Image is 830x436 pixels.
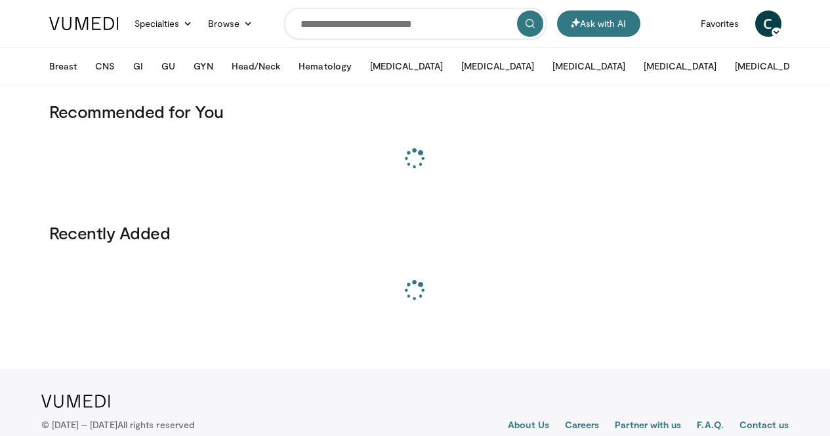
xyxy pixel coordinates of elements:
[291,53,360,79] button: Hematology
[636,53,724,79] button: [MEDICAL_DATA]
[224,53,289,79] button: Head/Neck
[508,418,549,434] a: About Us
[125,53,151,79] button: GI
[545,53,633,79] button: [MEDICAL_DATA]
[41,395,110,408] img: VuMedi Logo
[755,10,781,37] a: C
[49,17,119,30] img: VuMedi Logo
[565,418,600,434] a: Careers
[693,10,747,37] a: Favorites
[186,53,220,79] button: GYN
[49,101,781,122] h3: Recommended for You
[41,418,195,431] p: © [DATE] – [DATE]
[87,53,123,79] button: CNS
[127,10,201,37] a: Specialties
[284,8,547,39] input: Search topics, interventions
[49,222,781,243] h3: Recently Added
[41,53,85,79] button: Breast
[362,53,451,79] button: [MEDICAL_DATA]
[557,10,640,37] button: Ask with AI
[615,418,681,434] a: Partner with us
[200,10,260,37] a: Browse
[697,418,723,434] a: F.A.Q.
[154,53,183,79] button: GU
[453,53,542,79] button: [MEDICAL_DATA]
[727,53,816,79] button: [MEDICAL_DATA]
[739,418,789,434] a: Contact us
[117,419,194,430] span: All rights reserved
